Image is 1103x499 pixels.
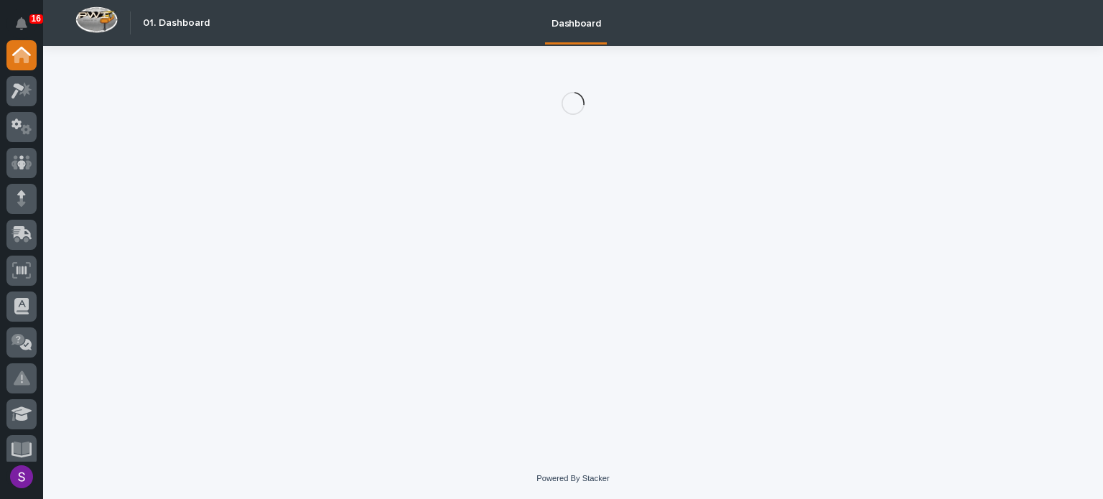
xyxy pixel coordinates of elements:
a: Powered By Stacker [536,474,609,482]
h2: 01. Dashboard [143,17,210,29]
img: Workspace Logo [75,6,118,33]
button: Notifications [6,9,37,39]
button: users-avatar [6,462,37,492]
div: Notifications16 [18,17,37,40]
p: 16 [32,14,41,24]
